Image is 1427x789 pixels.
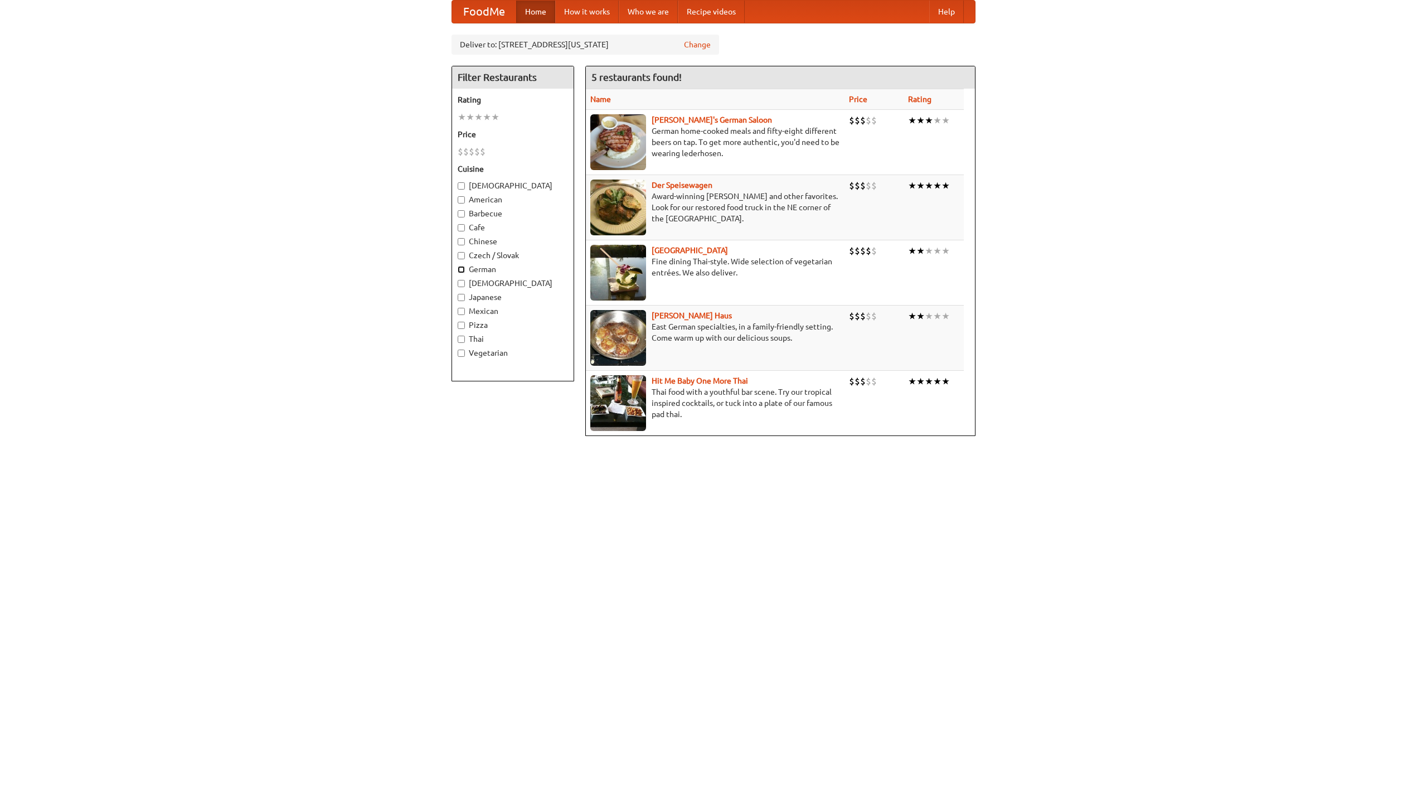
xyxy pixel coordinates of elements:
a: Price [849,95,867,104]
li: ★ [908,114,916,127]
h5: Rating [458,94,568,105]
li: ★ [933,180,941,192]
li: $ [866,245,871,257]
p: East German specialties, in a family-friendly setting. Come warm up with our delicious soups. [590,321,840,343]
li: $ [860,375,866,388]
li: $ [855,245,860,257]
a: Rating [908,95,931,104]
input: Mexican [458,308,465,315]
li: $ [860,180,866,192]
img: esthers.jpg [590,114,646,170]
li: ★ [916,310,925,322]
label: German [458,264,568,275]
li: ★ [908,310,916,322]
label: Cafe [458,222,568,233]
li: $ [866,114,871,127]
li: ★ [941,114,950,127]
li: ★ [458,111,466,123]
div: Deliver to: [STREET_ADDRESS][US_STATE] [452,35,719,55]
p: Thai food with a youthful bar scene. Try our tropical inspired cocktails, or tuck into a plate of... [590,386,840,420]
li: $ [849,180,855,192]
li: ★ [941,180,950,192]
input: Japanese [458,294,465,301]
li: ★ [925,310,933,322]
a: [GEOGRAPHIC_DATA] [652,246,728,255]
a: Name [590,95,611,104]
li: $ [860,245,866,257]
li: ★ [941,375,950,388]
p: Fine dining Thai-style. Wide selection of vegetarian entrées. We also deliver. [590,256,840,278]
li: $ [855,310,860,322]
p: Award-winning [PERSON_NAME] and other favorites. Look for our restored food truck in the NE corne... [590,191,840,224]
li: ★ [941,245,950,257]
label: Vegetarian [458,347,568,359]
li: $ [480,146,486,158]
label: Pizza [458,320,568,331]
li: ★ [916,180,925,192]
li: ★ [474,111,483,123]
img: babythai.jpg [590,375,646,431]
li: $ [849,310,855,322]
input: Thai [458,336,465,343]
li: $ [871,245,877,257]
a: [PERSON_NAME]'s German Saloon [652,115,772,124]
li: $ [855,114,860,127]
b: [PERSON_NAME] Haus [652,311,732,320]
input: [DEMOGRAPHIC_DATA] [458,280,465,287]
li: $ [871,180,877,192]
input: Pizza [458,322,465,329]
li: ★ [491,111,499,123]
li: $ [871,114,877,127]
li: ★ [933,375,941,388]
li: $ [855,180,860,192]
li: ★ [941,310,950,322]
h5: Price [458,129,568,140]
a: Der Speisewagen [652,181,712,190]
li: $ [871,375,877,388]
a: Recipe videos [678,1,745,23]
li: $ [474,146,480,158]
li: $ [849,245,855,257]
input: Czech / Slovak [458,252,465,259]
li: $ [871,310,877,322]
li: $ [469,146,474,158]
li: $ [860,114,866,127]
input: German [458,266,465,273]
a: Home [516,1,555,23]
a: Help [929,1,964,23]
label: Barbecue [458,208,568,219]
input: Barbecue [458,210,465,217]
li: ★ [925,245,933,257]
li: ★ [908,180,916,192]
li: ★ [925,114,933,127]
li: ★ [916,114,925,127]
input: Chinese [458,238,465,245]
a: FoodMe [452,1,516,23]
a: Hit Me Baby One More Thai [652,376,748,385]
input: Cafe [458,224,465,231]
img: kohlhaus.jpg [590,310,646,366]
a: Change [684,39,711,50]
li: ★ [925,180,933,192]
a: Who we are [619,1,678,23]
label: Mexican [458,306,568,317]
label: American [458,194,568,205]
li: $ [463,146,469,158]
input: American [458,196,465,204]
li: ★ [466,111,474,123]
li: $ [855,375,860,388]
h5: Cuisine [458,163,568,175]
li: $ [849,114,855,127]
img: speisewagen.jpg [590,180,646,235]
li: $ [866,180,871,192]
li: ★ [933,310,941,322]
li: $ [458,146,463,158]
li: $ [866,375,871,388]
label: [DEMOGRAPHIC_DATA] [458,180,568,191]
a: How it works [555,1,619,23]
h4: Filter Restaurants [452,66,574,89]
li: ★ [925,375,933,388]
